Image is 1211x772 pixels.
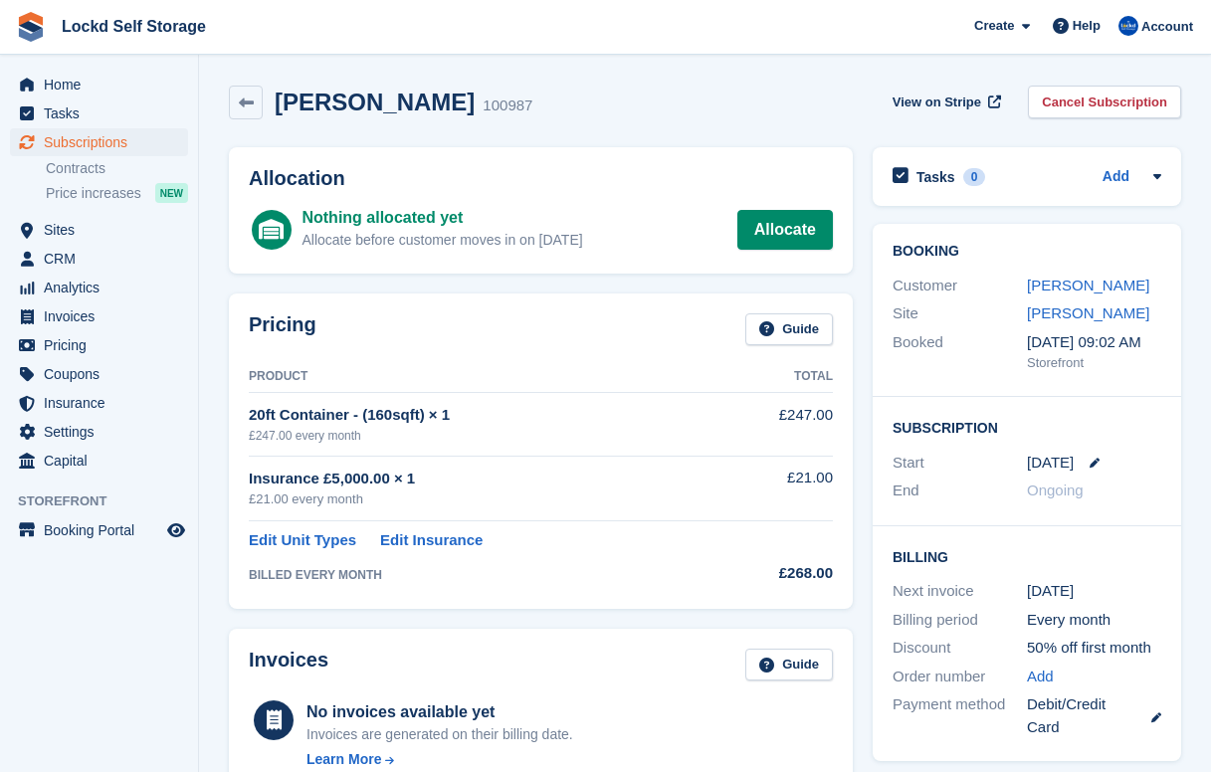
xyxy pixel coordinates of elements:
span: Sites [44,216,163,244]
a: View on Stripe [885,86,1005,118]
a: menu [10,516,188,544]
a: menu [10,418,188,446]
span: Booking Portal [44,516,163,544]
span: Price increases [46,184,141,203]
h2: Pricing [249,313,316,346]
div: Debit/Credit Card [1027,693,1161,738]
div: Next invoice [893,580,1027,603]
span: Storefront [18,491,198,511]
a: Guide [745,649,833,681]
span: Subscriptions [44,128,163,156]
div: Insurance £5,000.00 × 1 [249,468,723,490]
a: menu [10,274,188,301]
div: Booked [893,331,1027,373]
span: Insurance [44,389,163,417]
div: 0 [963,168,986,186]
div: Discount [893,637,1027,660]
a: Cancel Subscription [1028,86,1181,118]
h2: Tasks [916,168,955,186]
div: Start [893,452,1027,475]
h2: Allocation [249,167,833,190]
div: Learn More [306,749,381,770]
div: Payment method [893,693,1027,738]
div: Allocate before customer moves in on [DATE] [302,230,582,251]
div: NEW [155,183,188,203]
span: CRM [44,245,163,273]
img: Jonny Bleach [1118,16,1138,36]
div: £268.00 [723,562,833,585]
div: Invoices are generated on their billing date. [306,724,573,745]
a: Contracts [46,159,188,178]
span: Ongoing [1027,482,1084,498]
div: Site [893,302,1027,325]
span: Invoices [44,302,163,330]
div: No invoices available yet [306,700,573,724]
h2: Booking [893,244,1161,260]
a: Add [1103,166,1129,189]
span: Create [974,16,1014,36]
div: [DATE] 09:02 AM [1027,331,1161,354]
div: End [893,480,1027,502]
span: Help [1073,16,1101,36]
a: [PERSON_NAME] [1027,304,1149,321]
a: menu [10,245,188,273]
div: Order number [893,666,1027,688]
span: Account [1141,17,1193,37]
div: Nothing allocated yet [302,206,582,230]
a: Price increases NEW [46,182,188,204]
a: menu [10,128,188,156]
span: Home [44,71,163,98]
div: [DATE] [1027,580,1161,603]
a: menu [10,360,188,388]
a: Allocate [737,210,833,250]
span: View on Stripe [893,93,981,112]
th: Product [249,361,723,393]
td: £247.00 [723,393,833,456]
span: Settings [44,418,163,446]
h2: Invoices [249,649,328,681]
div: BILLED EVERY MONTH [249,566,723,584]
div: Storefront [1027,353,1161,373]
td: £21.00 [723,456,833,520]
div: Customer [893,275,1027,297]
a: Preview store [164,518,188,542]
a: menu [10,99,188,127]
th: Total [723,361,833,393]
img: stora-icon-8386f47178a22dfd0bd8f6a31ec36ba5ce8667c1dd55bd0f319d3a0aa187defe.svg [16,12,46,42]
div: 100987 [483,95,532,117]
a: menu [10,331,188,359]
div: Every month [1027,609,1161,632]
span: Coupons [44,360,163,388]
h2: Subscription [893,417,1161,437]
div: Billing period [893,609,1027,632]
a: Guide [745,313,833,346]
a: Add [1027,666,1054,688]
div: 20ft Container - (160sqft) × 1 [249,404,723,427]
div: £247.00 every month [249,427,723,445]
a: menu [10,447,188,475]
a: menu [10,71,188,98]
a: Edit Unit Types [249,529,356,552]
div: £21.00 every month [249,489,723,509]
a: Edit Insurance [380,529,483,552]
a: Learn More [306,749,573,770]
time: 2025-09-01 00:00:00 UTC [1027,452,1074,475]
div: 50% off first month [1027,637,1161,660]
a: Lockd Self Storage [54,10,214,43]
a: menu [10,302,188,330]
h2: Billing [893,546,1161,566]
span: Capital [44,447,163,475]
span: Analytics [44,274,163,301]
a: menu [10,216,188,244]
span: Pricing [44,331,163,359]
a: menu [10,389,188,417]
h2: [PERSON_NAME] [275,89,475,115]
a: [PERSON_NAME] [1027,277,1149,293]
span: Tasks [44,99,163,127]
